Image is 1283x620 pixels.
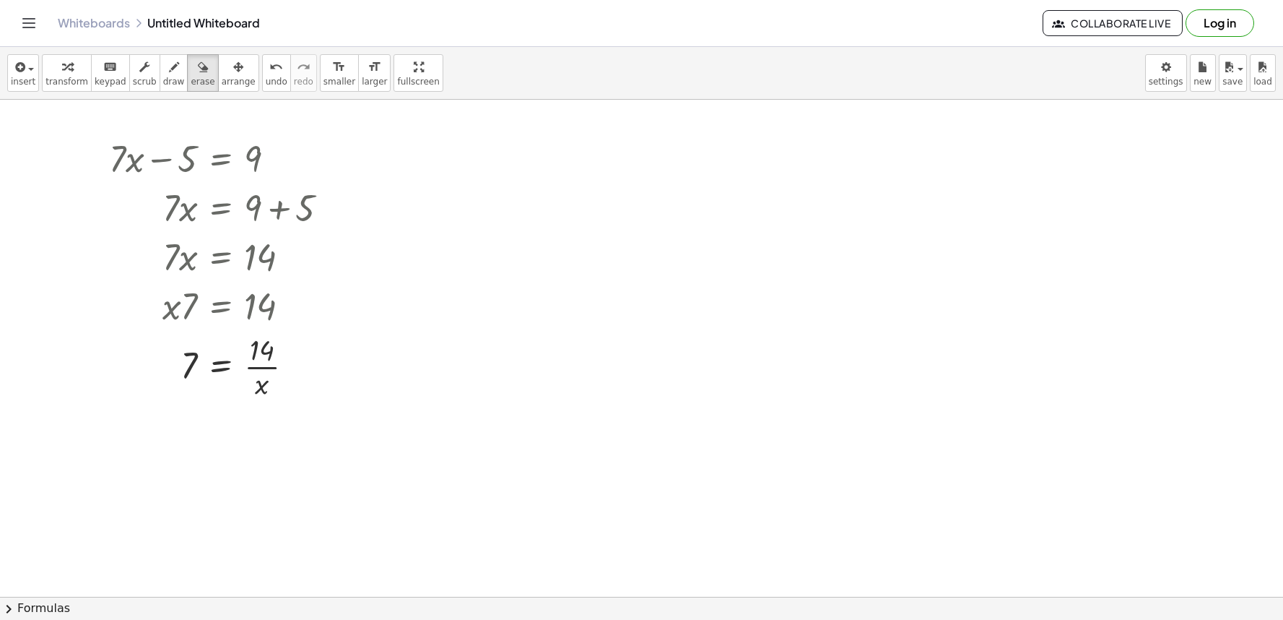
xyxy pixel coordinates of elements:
button: undoundo [262,54,291,92]
button: arrange [218,54,259,92]
i: undo [269,59,283,76]
span: larger [362,77,387,87]
button: settings [1145,54,1187,92]
span: Collaborate Live [1055,17,1170,30]
span: keypad [95,77,126,87]
button: save [1219,54,1247,92]
span: erase [191,77,214,87]
button: Log in [1186,9,1254,37]
button: fullscreen [393,54,443,92]
button: scrub [129,54,160,92]
span: transform [45,77,88,87]
span: draw [163,77,185,87]
button: load [1250,54,1276,92]
button: keyboardkeypad [91,54,130,92]
i: format_size [332,59,346,76]
i: format_size [367,59,381,76]
i: redo [297,59,310,76]
a: Whiteboards [58,16,130,30]
button: Collaborate Live [1043,10,1183,36]
span: arrange [222,77,256,87]
button: new [1190,54,1216,92]
button: erase [187,54,218,92]
i: keyboard [103,59,117,76]
span: settings [1149,77,1183,87]
span: fullscreen [397,77,439,87]
span: save [1222,77,1243,87]
span: smaller [323,77,355,87]
span: redo [294,77,313,87]
button: format_sizelarger [358,54,391,92]
span: insert [11,77,35,87]
button: Toggle navigation [17,12,40,35]
button: format_sizesmaller [320,54,359,92]
span: undo [266,77,287,87]
span: load [1253,77,1272,87]
button: redoredo [290,54,317,92]
button: draw [160,54,188,92]
button: insert [7,54,39,92]
span: new [1193,77,1212,87]
span: scrub [133,77,157,87]
button: transform [42,54,92,92]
